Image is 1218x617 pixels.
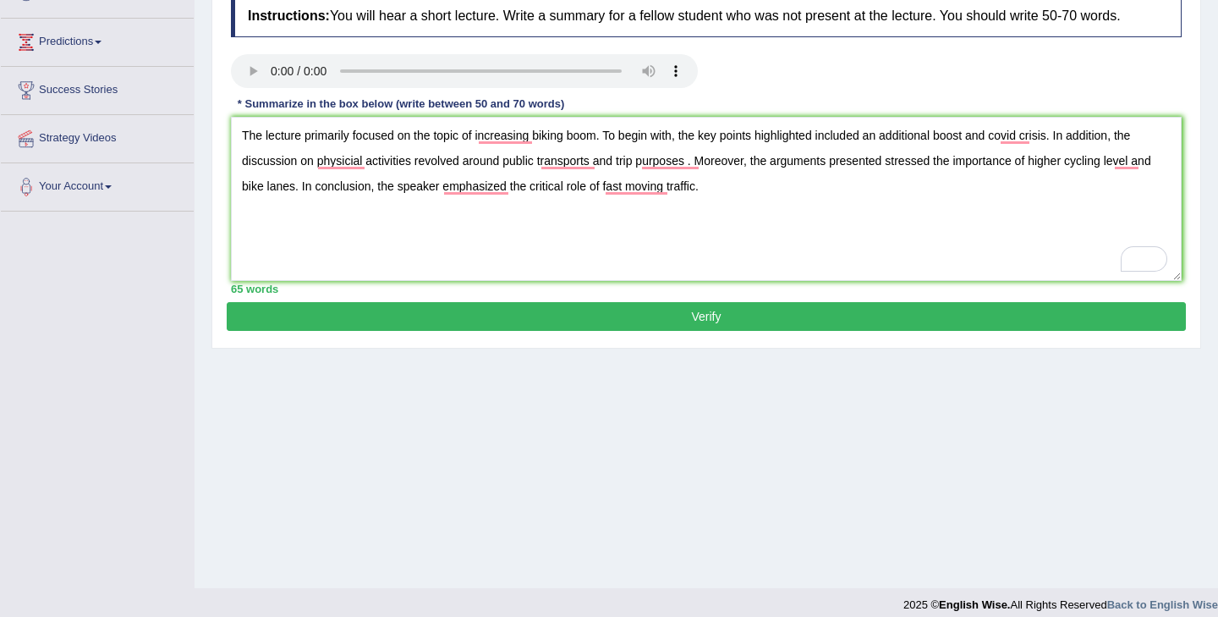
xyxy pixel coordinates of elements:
[231,117,1182,281] textarea: To enrich screen reader interactions, please activate Accessibility in Grammarly extension settings
[231,96,571,113] div: * Summarize in the box below (write between 50 and 70 words)
[1,67,194,109] a: Success Stories
[1,163,194,206] a: Your Account
[231,281,1182,297] div: 65 words
[1,115,194,157] a: Strategy Videos
[1107,598,1218,611] a: Back to English Wise
[248,8,330,23] b: Instructions:
[1,19,194,61] a: Predictions
[227,302,1186,331] button: Verify
[903,588,1218,613] div: 2025 © All Rights Reserved
[939,598,1010,611] strong: English Wise.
